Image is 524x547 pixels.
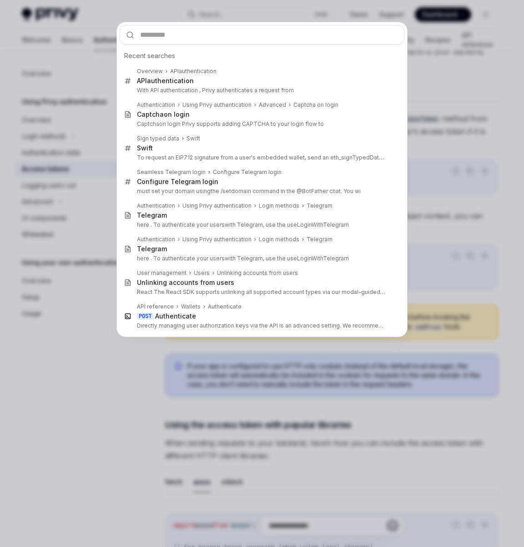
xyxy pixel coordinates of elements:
[137,178,218,186] div: Configure Telegram login
[137,120,159,127] b: Captcha
[137,221,385,229] p: here . To authenticate your users , use the useLoginWithTelegram
[137,77,147,85] b: API
[137,135,179,142] div: Sign typed data
[155,312,196,320] div: Authenticate
[259,101,286,109] div: Advanced
[182,101,252,109] div: Using Privy authentication
[181,303,201,310] div: Wallets
[137,322,385,329] p: Directly managing user authorization keys via the API is an advanced setting. We recommend using Pri
[137,313,153,320] div: POST
[137,77,194,85] div: authentication
[186,135,200,142] div: Swift
[137,188,385,195] p: must set your domain using . You wi
[170,68,179,75] b: API
[137,101,175,109] div: Authentication
[137,169,206,176] div: Seamless Telegram login
[137,68,163,75] div: Overview
[137,87,385,94] p: With API authentication , Privy authenticates a request from
[259,236,299,243] div: Login methods
[194,269,210,277] div: Users
[137,255,385,262] p: here . To authenticate your users , use the useLoginWithTelegram
[124,51,175,60] span: Recent searches
[137,303,174,310] div: API reference
[137,245,167,253] div: Telegram
[137,236,175,243] div: Authentication
[137,202,175,209] div: Authentication
[208,303,242,310] div: Authenticate
[137,110,190,119] div: on login
[307,202,333,209] div: Telegram
[225,221,263,228] b: with Telegram
[137,110,164,118] b: Captcha
[211,188,341,194] b: the /setdomain command in the @BotFather chat
[137,269,186,277] div: User management
[293,101,338,109] div: Captcha on login
[259,202,299,209] div: Login methods
[213,169,282,176] div: Configure Telegram login
[137,288,385,296] p: React The React SDK supports unlinking all supported account types via our modal-guided link methods
[182,236,252,243] div: Using Privy authentication
[137,278,234,287] div: Unlinking accounts from users
[225,255,263,262] b: with Telegram
[307,236,333,243] div: Telegram
[182,202,252,209] div: Using Privy authentication
[137,211,167,219] div: Telegram
[137,120,385,128] p: on login Privy supports adding CAPTCHA to your login flow to
[137,144,153,152] div: Swift
[170,68,217,75] div: authentication
[217,269,298,277] div: Unlinking accounts from users
[137,154,385,161] p: To request an EIP712 signature from a user's embedded wallet, send an eth_signTypedData_v4 JSON-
